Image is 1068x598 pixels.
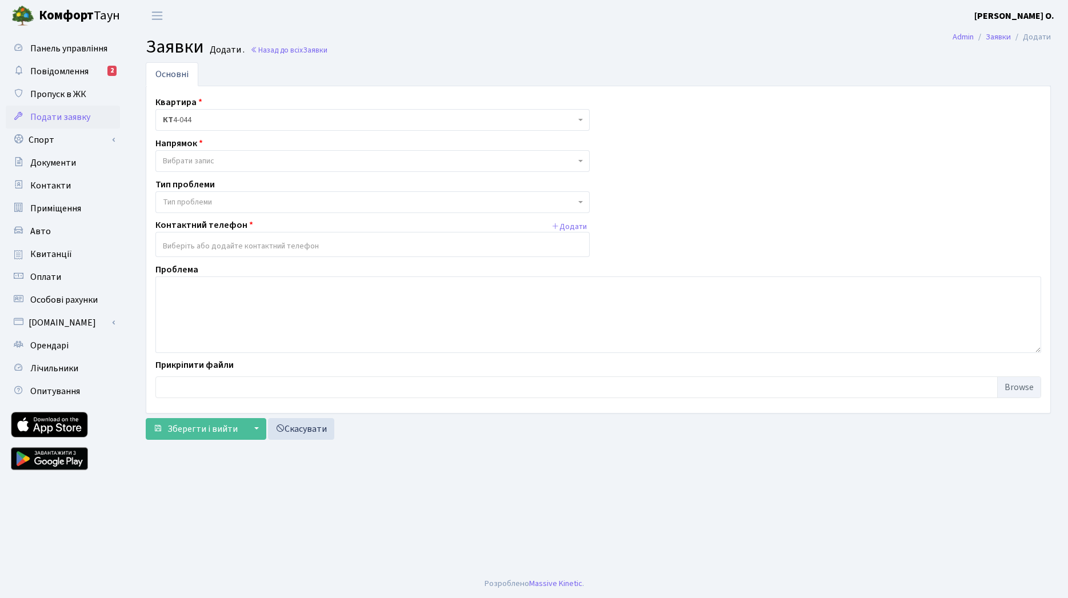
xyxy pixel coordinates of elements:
a: Скасувати [268,418,334,440]
button: Зберегти і вийти [146,418,245,440]
span: Контакти [30,179,71,192]
span: Приміщення [30,202,81,215]
button: Додати [549,218,590,236]
input: Виберіть або додайте контактний телефон [156,236,589,256]
span: Заявки [146,34,204,60]
span: Орендарі [30,339,69,352]
a: Admin [953,31,974,43]
li: Додати [1011,31,1051,43]
span: Зберегти і вийти [167,423,238,435]
a: Авто [6,220,120,243]
b: [PERSON_NAME] О. [974,10,1054,22]
span: Документи [30,156,76,169]
span: Панель управління [30,42,107,55]
a: Оплати [6,266,120,288]
img: logo.png [11,5,34,27]
span: Оплати [30,271,61,283]
span: Тип проблеми [163,196,212,208]
b: Комфорт [39,6,94,25]
span: Таун [39,6,120,26]
a: Основні [146,62,198,86]
span: Пропуск в ЖК [30,88,86,101]
a: Назад до всіхЗаявки [250,45,327,55]
a: Панель управління [6,37,120,60]
a: Повідомлення2 [6,60,120,83]
a: Особові рахунки [6,288,120,311]
span: Подати заявку [30,111,90,123]
label: Прикріпити файли [155,358,234,372]
span: Лічильники [30,362,78,375]
span: Квитанції [30,248,72,260]
span: Опитування [30,385,80,398]
label: Квартира [155,95,202,109]
a: Заявки [986,31,1011,43]
label: Проблема [155,263,198,276]
small: Додати . [207,45,245,55]
a: Контакти [6,174,120,197]
a: [PERSON_NAME] О. [974,9,1054,23]
a: Пропуск в ЖК [6,83,120,106]
span: Авто [30,225,51,238]
span: Заявки [303,45,327,55]
span: Повідомлення [30,65,89,78]
label: Напрямок [155,137,203,150]
span: <b>КТ</b>&nbsp;&nbsp;&nbsp;&nbsp;4-044 [155,109,590,131]
a: Приміщення [6,197,120,220]
button: Переключити навігацію [143,6,171,25]
span: Вибрати запис [163,155,214,167]
a: Опитування [6,380,120,403]
a: Massive Kinetic [529,577,582,589]
a: Квитанції [6,243,120,266]
a: Подати заявку [6,106,120,129]
a: Орендарі [6,334,120,357]
a: Документи [6,151,120,174]
label: Контактний телефон [155,218,253,232]
div: Розроблено . [485,577,584,590]
b: КТ [163,114,173,126]
div: 2 [107,66,117,76]
span: Особові рахунки [30,294,98,306]
label: Тип проблеми [155,178,215,191]
nav: breadcrumb [935,25,1068,49]
a: Лічильники [6,357,120,380]
a: Спорт [6,129,120,151]
a: [DOMAIN_NAME] [6,311,120,334]
span: <b>КТ</b>&nbsp;&nbsp;&nbsp;&nbsp;4-044 [163,114,575,126]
